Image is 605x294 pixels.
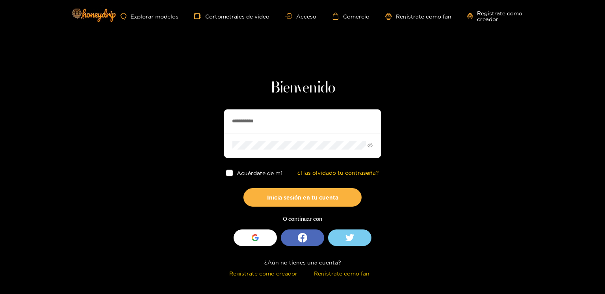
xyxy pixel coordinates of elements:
[205,13,269,19] font: Cortometrajes de vídeo
[477,10,522,22] font: Regístrate como creador
[267,194,338,200] font: Inicia sesión en tu cuenta
[467,10,539,22] a: Regístrate como creador
[194,13,269,20] a: Cortometrajes de vídeo
[194,13,205,20] span: cámara de vídeo
[367,143,373,148] span: ojo invisible
[285,13,316,19] a: Acceso
[243,188,362,207] button: Inicia sesión en tu cuenta
[270,80,335,96] font: Bienvenido
[296,13,316,19] font: Acceso
[314,270,369,276] font: Regístrate como fan
[237,170,282,176] font: Acuérdate de mí
[385,13,451,20] a: Regístrate como fan
[229,270,297,276] font: Regístrate como creador
[297,170,379,176] font: ¿Has olvidado tu contraseña?
[343,13,369,19] font: Comercio
[130,13,178,19] font: Explorar modelos
[121,13,178,20] a: Explorar modelos
[283,215,322,222] font: O continuar con
[396,13,451,19] font: Regístrate como fan
[332,13,369,20] a: Comercio
[264,259,341,265] font: ¿Aún no tienes una cuenta?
